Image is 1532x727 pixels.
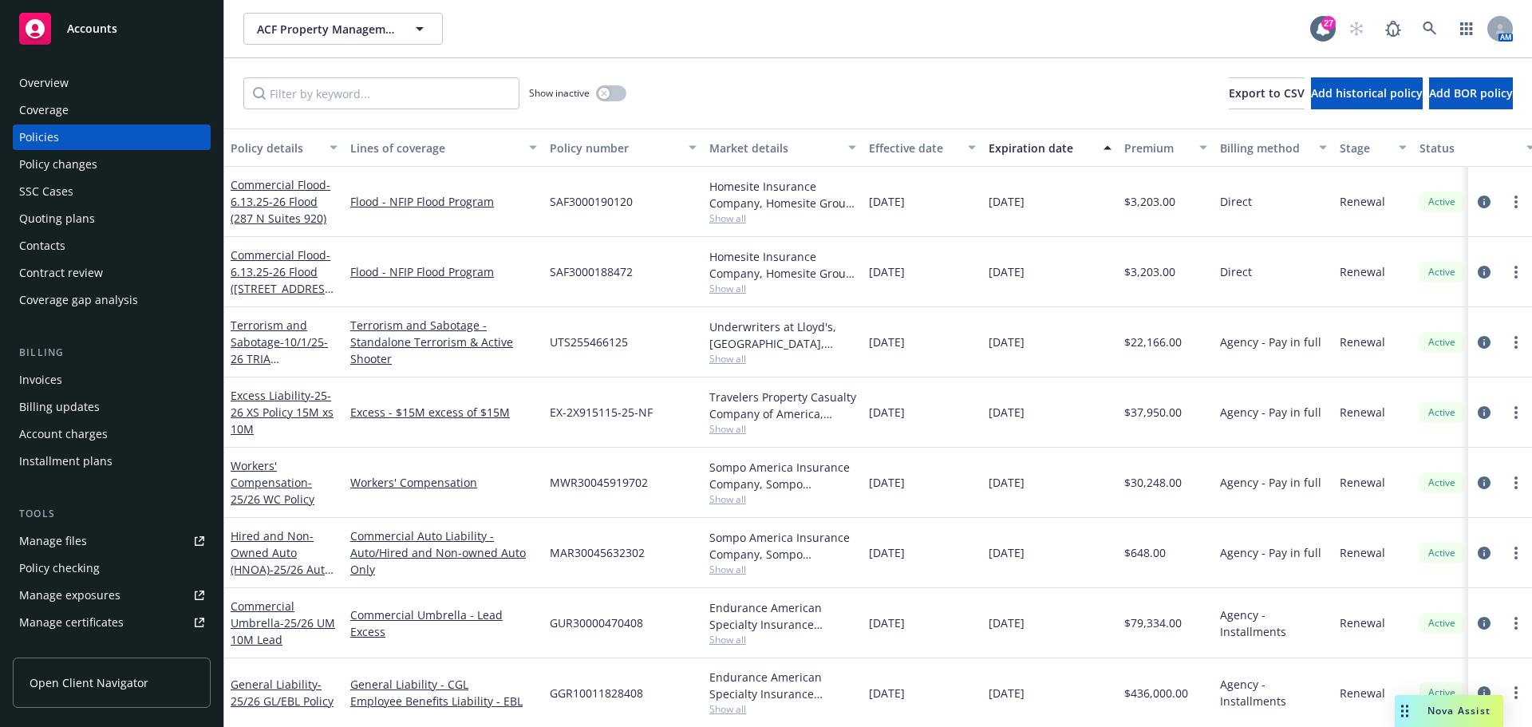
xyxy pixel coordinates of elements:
[989,544,1025,561] span: [DATE]
[869,334,905,350] span: [DATE]
[231,247,335,313] a: Commercial Flood
[1220,676,1327,709] span: Agency - Installments
[1220,334,1321,350] span: Agency - Pay in full
[1451,13,1483,45] a: Switch app
[350,676,537,693] a: General Liability - CGL
[1340,404,1385,421] span: Renewal
[231,615,335,647] span: - 25/26 UM 10M Lead
[1429,85,1513,101] span: Add BOR policy
[19,97,69,123] div: Coverage
[550,334,628,350] span: UTS255466125
[350,404,537,421] a: Excess - $15M excess of $15M
[1340,263,1385,280] span: Renewal
[1124,193,1175,210] span: $3,203.00
[257,21,395,38] span: ACF Property Management, Inc.
[231,318,328,400] a: Terrorism and Sabotage
[231,177,330,226] a: Commercial Flood
[550,193,633,210] span: SAF3000190120
[1426,686,1458,700] span: Active
[243,77,519,109] input: Filter by keyword...
[1475,192,1494,211] a: circleInformation
[1118,128,1214,167] button: Premium
[13,179,211,204] a: SSC Cases
[1124,263,1175,280] span: $3,203.00
[13,555,211,581] a: Policy checking
[989,193,1025,210] span: [DATE]
[19,70,69,96] div: Overview
[13,70,211,96] a: Overview
[709,492,856,506] span: Show all
[989,334,1025,350] span: [DATE]
[13,528,211,554] a: Manage files
[869,140,958,156] div: Effective date
[13,394,211,420] a: Billing updates
[1220,474,1321,491] span: Agency - Pay in full
[550,544,645,561] span: MAR30045632302
[869,193,905,210] span: [DATE]
[19,421,108,447] div: Account charges
[1340,334,1385,350] span: Renewal
[231,528,331,594] a: Hired and Non-Owned Auto (HNOA)
[869,474,905,491] span: [DATE]
[1429,77,1513,109] button: Add BOR policy
[1124,614,1182,631] span: $79,334.00
[231,177,330,226] span: - 6.13.25-26 Flood (287 N Suites 920)
[1124,334,1182,350] span: $22,166.00
[350,193,537,210] a: Flood - NFIP Flood Program
[1220,606,1327,640] span: Agency - Installments
[13,448,211,474] a: Installment plans
[19,394,100,420] div: Billing updates
[869,263,905,280] span: [DATE]
[350,527,537,578] a: Commercial Auto Liability - Auto/Hired and Non-owned Auto Only
[1419,140,1517,156] div: Status
[1124,140,1190,156] div: Premium
[1333,128,1413,167] button: Stage
[989,263,1025,280] span: [DATE]
[709,563,856,576] span: Show all
[1220,193,1252,210] span: Direct
[13,345,211,361] div: Billing
[350,693,537,709] a: Employee Benefits Liability - EBL
[19,124,59,150] div: Policies
[709,282,856,295] span: Show all
[1506,683,1526,702] a: more
[13,583,211,608] a: Manage exposures
[709,211,856,225] span: Show all
[13,506,211,522] div: Tools
[1220,263,1252,280] span: Direct
[13,233,211,259] a: Contacts
[19,637,100,662] div: Manage claims
[1506,473,1526,492] a: more
[1506,543,1526,563] a: more
[1220,140,1309,156] div: Billing method
[529,86,590,100] span: Show inactive
[1395,695,1503,727] button: Nova Assist
[350,140,519,156] div: Lines of coverage
[1340,13,1372,45] a: Start snowing
[1475,543,1494,563] a: circleInformation
[1426,405,1458,420] span: Active
[989,404,1025,421] span: [DATE]
[13,152,211,177] a: Policy changes
[1426,335,1458,350] span: Active
[709,702,856,716] span: Show all
[1340,474,1385,491] span: Renewal
[1377,13,1409,45] a: Report a Bug
[1311,77,1423,109] button: Add historical policy
[1340,614,1385,631] span: Renewal
[19,260,103,286] div: Contract review
[709,352,856,365] span: Show all
[13,421,211,447] a: Account charges
[989,474,1025,491] span: [DATE]
[1426,546,1458,560] span: Active
[19,367,62,393] div: Invoices
[1124,404,1182,421] span: $37,950.00
[30,674,148,691] span: Open Client Navigator
[709,318,856,352] div: Underwriters at Lloyd's, [GEOGRAPHIC_DATA], [PERSON_NAME] of London, CRC Group
[550,140,679,156] div: Policy number
[989,614,1025,631] span: [DATE]
[1475,473,1494,492] a: circleInformation
[709,389,856,422] div: Travelers Property Casualty Company of America, Travelers Insurance
[13,637,211,662] a: Manage claims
